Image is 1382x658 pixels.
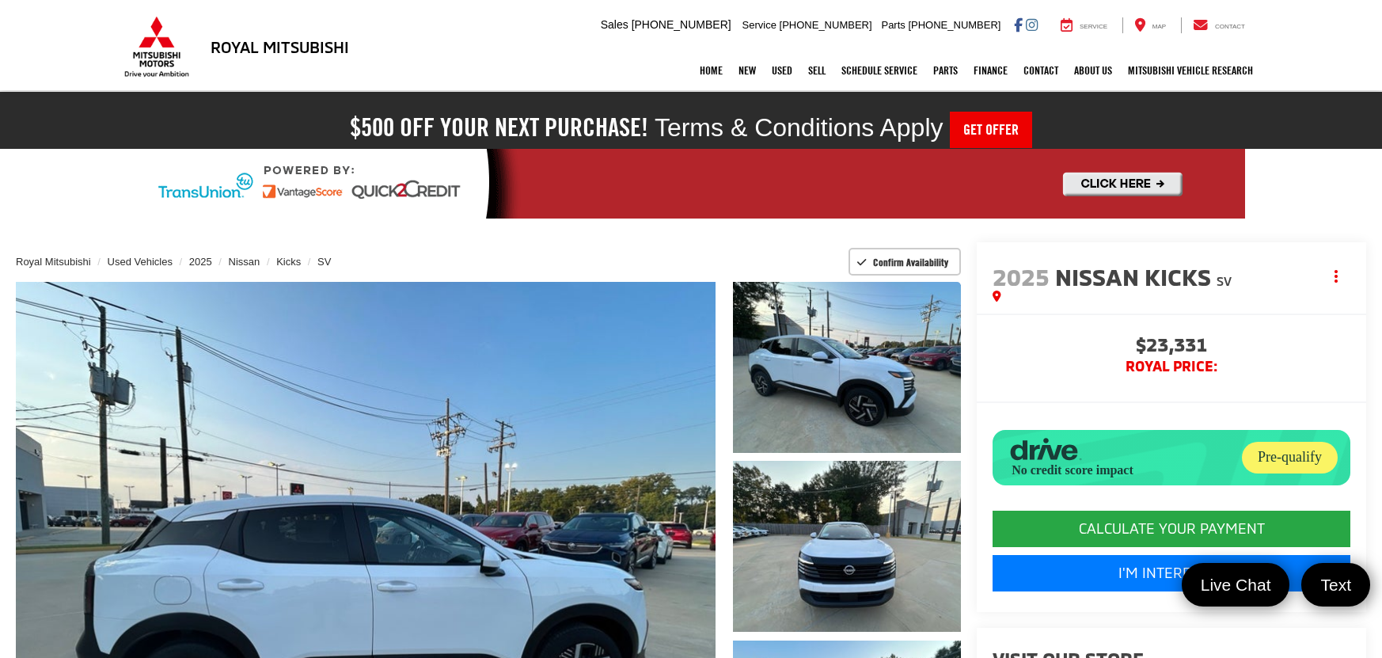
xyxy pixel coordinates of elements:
[16,256,91,268] a: Royal Mitsubishi
[632,18,731,31] span: [PHONE_NUMBER]
[881,19,905,31] span: Parts
[925,51,966,90] a: Parts: Opens in a new tab
[1217,273,1232,288] span: SV
[833,51,925,90] a: Schedule Service: Opens in a new tab
[1066,51,1120,90] a: About Us
[229,256,260,268] a: Nissan
[993,262,1050,291] span: 2025
[873,256,948,268] span: Confirm Availability
[731,51,764,90] a: New
[350,116,648,139] h2: $500 off your next purchase!
[276,256,301,268] a: Kicks
[137,149,1245,219] img: Quick2Credit
[780,19,872,31] span: [PHONE_NUMBER]
[189,256,212,268] a: 2025
[1182,563,1290,607] a: Live Chat
[1181,17,1257,33] a: Contact
[849,248,962,276] button: Confirm Availability
[1193,574,1279,595] span: Live Chat
[1120,51,1261,90] a: Mitsubishi Vehicle Research
[601,18,628,31] span: Sales
[1152,23,1166,30] span: Map
[993,359,1350,375] span: Royal PRICE:
[993,335,1350,359] span: $23,331
[1301,563,1370,607] a: Text
[1026,18,1038,31] a: Instagram: Click to visit our Instagram page
[742,19,776,31] span: Service
[1049,17,1119,33] a: Service
[733,461,961,632] a: Expand Photo 2
[908,19,1000,31] span: [PHONE_NUMBER]
[1335,270,1338,283] span: dropdown dots
[317,256,331,268] a: SV
[211,38,349,55] h3: Royal Mitsubishi
[1122,17,1178,33] a: Map
[731,459,963,633] img: 2025 Nissan Kicks SV
[108,256,173,268] a: Used Vehicles
[733,282,961,453] a: Expand Photo 1
[1014,18,1023,31] a: Facebook: Click to visit our Facebook page
[1055,262,1217,291] span: Nissan Kicks
[1080,23,1107,30] span: Service
[993,511,1350,547] : CALCULATE YOUR PAYMENT
[966,51,1016,90] a: Finance
[692,51,731,90] a: Home
[1016,51,1066,90] a: Contact
[1323,263,1350,291] button: Actions
[731,280,963,454] img: 2025 Nissan Kicks SV
[800,51,833,90] a: Sell
[655,113,943,142] span: Terms & Conditions Apply
[1312,574,1359,595] span: Text
[764,51,800,90] a: Used
[993,555,1350,591] a: I'm Interested
[950,112,1032,148] a: Get Offer
[1215,23,1245,30] span: Contact
[121,16,192,78] img: Mitsubishi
